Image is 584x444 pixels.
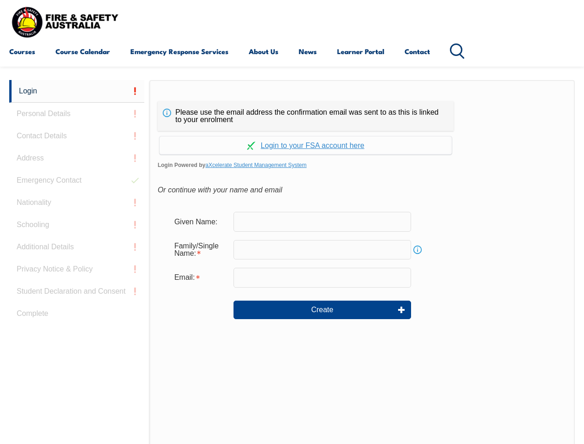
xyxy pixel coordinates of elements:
button: Create [234,301,411,319]
div: Given Name: [167,213,234,230]
a: Login [9,80,144,103]
a: aXcelerate Student Management System [205,162,307,168]
div: Please use the email address the confirmation email was sent to as this is linked to your enrolment [158,101,454,131]
a: Emergency Response Services [130,40,228,62]
a: About Us [249,40,278,62]
a: Contact [405,40,430,62]
div: Email is required. [167,269,234,286]
a: News [299,40,317,62]
a: Info [411,243,424,256]
a: Course Calendar [55,40,110,62]
a: Learner Portal [337,40,384,62]
img: Log in withaxcelerate [247,142,255,150]
span: Login Powered by [158,158,566,172]
a: Courses [9,40,35,62]
div: Family/Single Name is required. [167,237,234,262]
div: Or continue with your name and email [158,183,566,197]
